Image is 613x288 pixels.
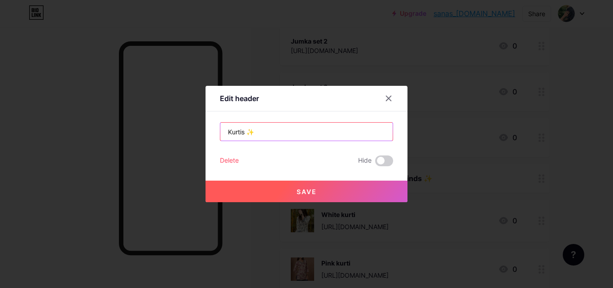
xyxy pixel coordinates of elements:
[297,188,317,195] span: Save
[206,181,407,202] button: Save
[220,93,259,104] div: Edit header
[220,123,393,141] input: Title
[358,155,372,166] span: Hide
[220,155,239,166] div: Delete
